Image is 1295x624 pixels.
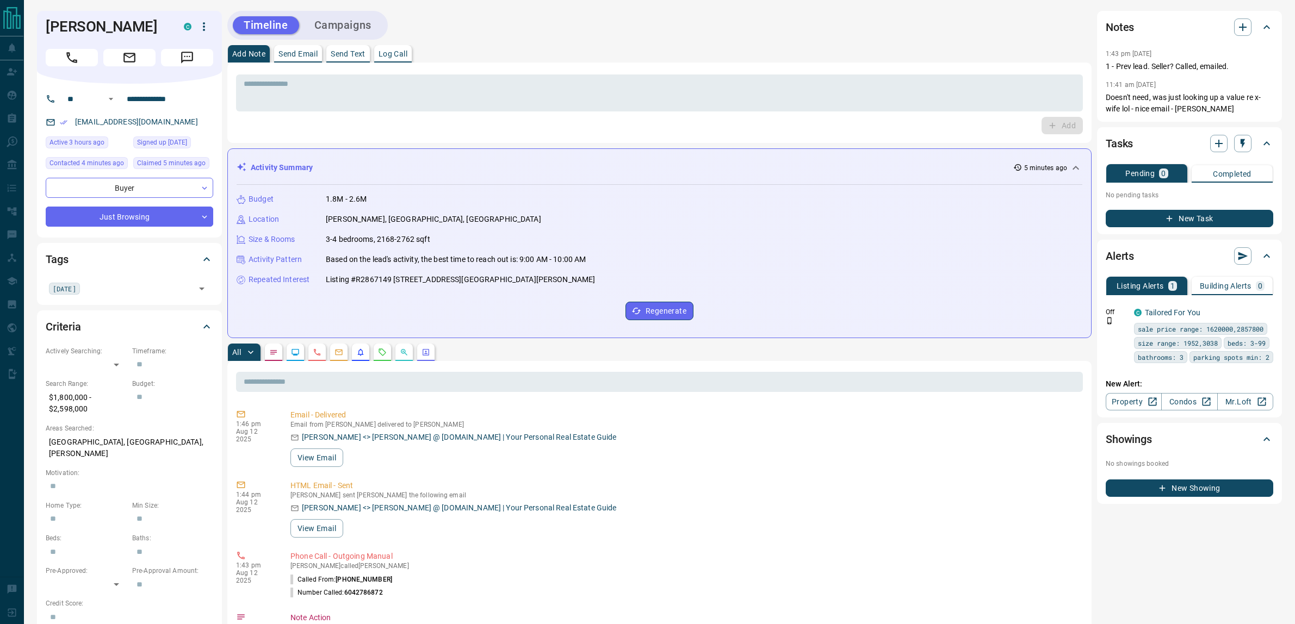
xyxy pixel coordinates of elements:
[1170,282,1175,290] p: 1
[1106,307,1127,317] p: Off
[1134,309,1142,316] div: condos.ca
[1228,338,1266,348] span: beds: 3-99
[1138,323,1263,334] span: sale price range: 1620000,2857800
[1117,282,1164,290] p: Listing Alerts
[236,561,274,569] p: 1:43 pm
[237,158,1082,178] div: Activity Summary5 minutes ago
[46,566,127,576] p: Pre-Approved:
[326,194,367,205] p: 1.8M - 2.6M
[1106,459,1273,469] p: No showings booked
[379,50,407,58] p: Log Call
[46,246,213,272] div: Tags
[49,137,104,148] span: Active 3 hours ago
[161,49,213,66] span: Message
[326,234,430,245] p: 3-4 bedrooms, 2168-2762 sqft
[194,281,209,296] button: Open
[1106,130,1273,157] div: Tasks
[132,533,213,543] p: Baths:
[1106,14,1273,40] div: Notes
[290,575,392,584] p: Called From:
[344,589,383,596] span: 6042786872
[1161,170,1166,177] p: 0
[132,501,213,510] p: Min Size:
[249,274,309,285] p: Repeated Interest
[104,92,117,105] button: Open
[46,314,213,340] div: Criteria
[1145,308,1200,317] a: Tailored For You
[46,18,168,35] h1: [PERSON_NAME]
[313,348,321,357] svg: Calls
[422,348,430,357] svg: Agent Actions
[1200,282,1251,290] p: Building Alerts
[233,16,299,34] button: Timeline
[232,348,241,356] p: All
[334,348,343,357] svg: Emails
[1217,393,1273,410] a: Mr.Loft
[303,16,382,34] button: Campaigns
[236,420,274,428] p: 1:46 pm
[251,162,313,173] p: Activity Summary
[278,50,318,58] p: Send Email
[331,50,365,58] p: Send Text
[232,50,265,58] p: Add Note
[249,214,279,225] p: Location
[302,502,617,514] p: [PERSON_NAME] <> [PERSON_NAME] @ [DOMAIN_NAME] | Your Personal Real Estate Guide
[291,348,300,357] svg: Lead Browsing Activity
[1213,170,1251,178] p: Completed
[290,409,1079,421] p: Email - Delivered
[46,346,127,356] p: Actively Searching:
[378,348,387,357] svg: Requests
[46,157,128,172] div: Tue Aug 12 2025
[1125,170,1155,177] p: Pending
[290,480,1079,491] p: HTML Email - Sent
[1106,61,1273,72] p: 1 - Prev lead. Seller? Called, emailed.
[290,551,1079,562] p: Phone Call - Outgoing Manual
[46,598,213,608] p: Credit Score:
[103,49,156,66] span: Email
[290,519,343,538] button: View Email
[46,433,213,463] p: [GEOGRAPHIC_DATA], [GEOGRAPHIC_DATA], [PERSON_NAME]
[46,533,127,543] p: Beds:
[625,302,693,320] button: Regenerate
[1106,243,1273,269] div: Alerts
[326,214,541,225] p: [PERSON_NAME], [GEOGRAPHIC_DATA], [GEOGRAPHIC_DATA]
[290,421,1079,428] p: Email from [PERSON_NAME] delivered to [PERSON_NAME]
[1106,187,1273,203] p: No pending tasks
[236,498,274,514] p: Aug 12 2025
[290,491,1079,499] p: [PERSON_NAME] sent [PERSON_NAME] the following email
[46,468,213,478] p: Motivation:
[1106,18,1134,36] h2: Notes
[326,254,586,265] p: Based on the lead's activity, the best time to reach out is: 9:00 AM - 10:00 AM
[46,318,81,335] h2: Criteria
[60,118,67,126] svg: Email Verified
[46,379,127,389] p: Search Range:
[336,576,392,583] span: [PHONE_NUMBER]
[46,251,68,268] h2: Tags
[132,346,213,356] p: Timeframe:
[326,274,595,285] p: Listing #R2867149 [STREET_ADDRESS][GEOGRAPHIC_DATA][PERSON_NAME]
[1024,163,1067,173] p: 5 minutes ago
[356,348,365,357] svg: Listing Alerts
[1106,426,1273,452] div: Showings
[1106,81,1156,89] p: 11:41 am [DATE]
[1106,247,1134,265] h2: Alerts
[137,137,187,148] span: Signed up [DATE]
[236,428,274,443] p: Aug 12 2025
[46,178,213,198] div: Buyer
[290,588,383,597] p: Number Called:
[290,562,1079,570] p: [PERSON_NAME] called [PERSON_NAME]
[132,566,213,576] p: Pre-Approval Amount:
[46,136,128,152] div: Tue Aug 12 2025
[302,432,617,443] p: [PERSON_NAME] <> [PERSON_NAME] @ [DOMAIN_NAME] | Your Personal Real Estate Guide
[1106,393,1162,410] a: Property
[400,348,408,357] svg: Opportunities
[1106,430,1152,448] h2: Showings
[132,379,213,389] p: Budget:
[46,501,127,510] p: Home Type:
[290,612,1079,623] p: Note Action
[1138,352,1184,363] span: bathrooms: 3
[1106,378,1273,390] p: New Alert:
[133,157,213,172] div: Tue Aug 12 2025
[75,117,198,126] a: [EMAIL_ADDRESS][DOMAIN_NAME]
[46,207,213,227] div: Just Browsing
